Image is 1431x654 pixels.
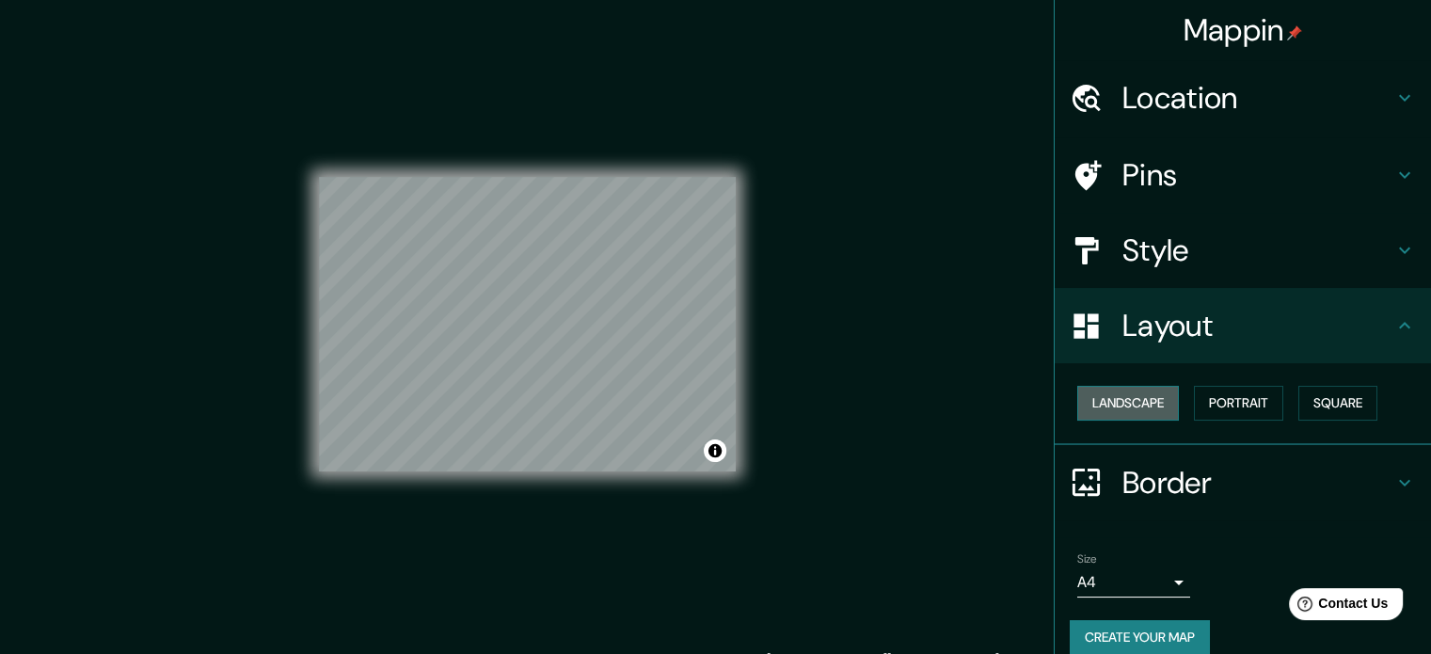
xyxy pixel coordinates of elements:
[1077,386,1179,421] button: Landscape
[1122,156,1393,194] h4: Pins
[1055,445,1431,520] div: Border
[1055,213,1431,288] div: Style
[1122,79,1393,117] h4: Location
[1122,231,1393,269] h4: Style
[704,439,726,462] button: Toggle attribution
[1055,137,1431,213] div: Pins
[1122,464,1393,502] h4: Border
[1194,386,1283,421] button: Portrait
[1184,11,1303,49] h4: Mappin
[1077,550,1097,566] label: Size
[1077,567,1190,598] div: A4
[1287,25,1302,40] img: pin-icon.png
[319,177,736,471] canvas: Map
[1055,288,1431,363] div: Layout
[1122,307,1393,344] h4: Layout
[1264,581,1410,633] iframe: Help widget launcher
[1298,386,1377,421] button: Square
[1055,60,1431,136] div: Location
